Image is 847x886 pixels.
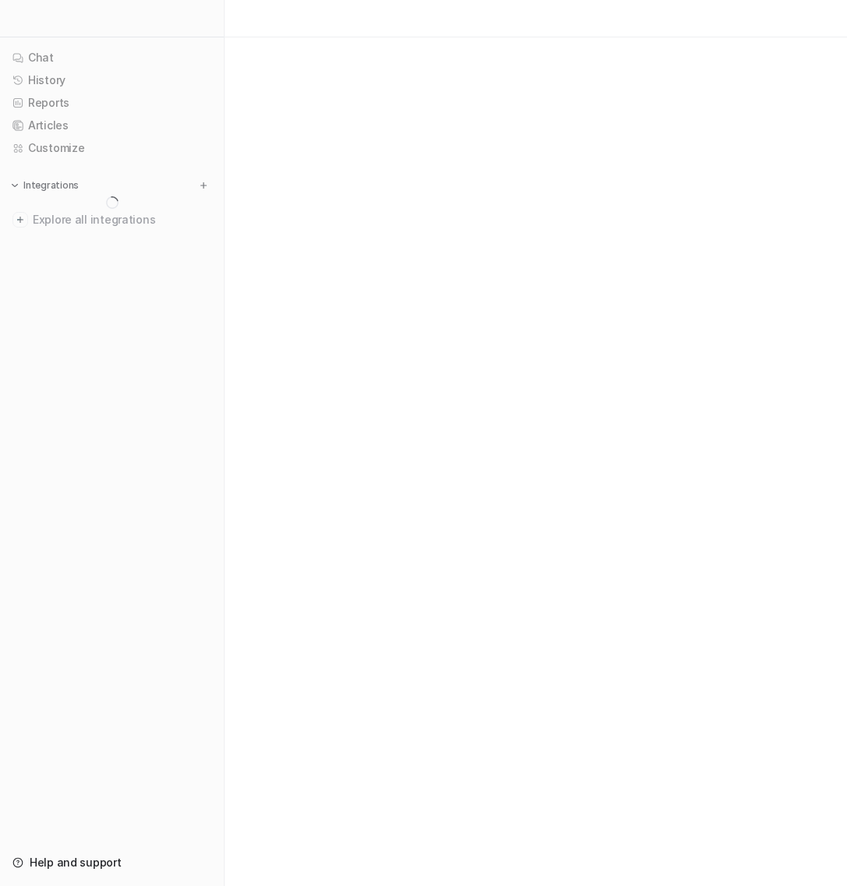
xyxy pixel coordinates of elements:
a: Chat [6,47,218,69]
a: Explore all integrations [6,209,218,231]
a: Help and support [6,852,218,874]
a: Customize [6,137,218,159]
img: expand menu [9,180,20,191]
p: Integrations [23,179,79,192]
span: Explore all integrations [33,207,211,232]
img: menu_add.svg [198,180,209,191]
a: Reports [6,92,218,114]
button: Integrations [6,178,83,193]
img: explore all integrations [12,212,28,228]
a: History [6,69,218,91]
a: Articles [6,115,218,136]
